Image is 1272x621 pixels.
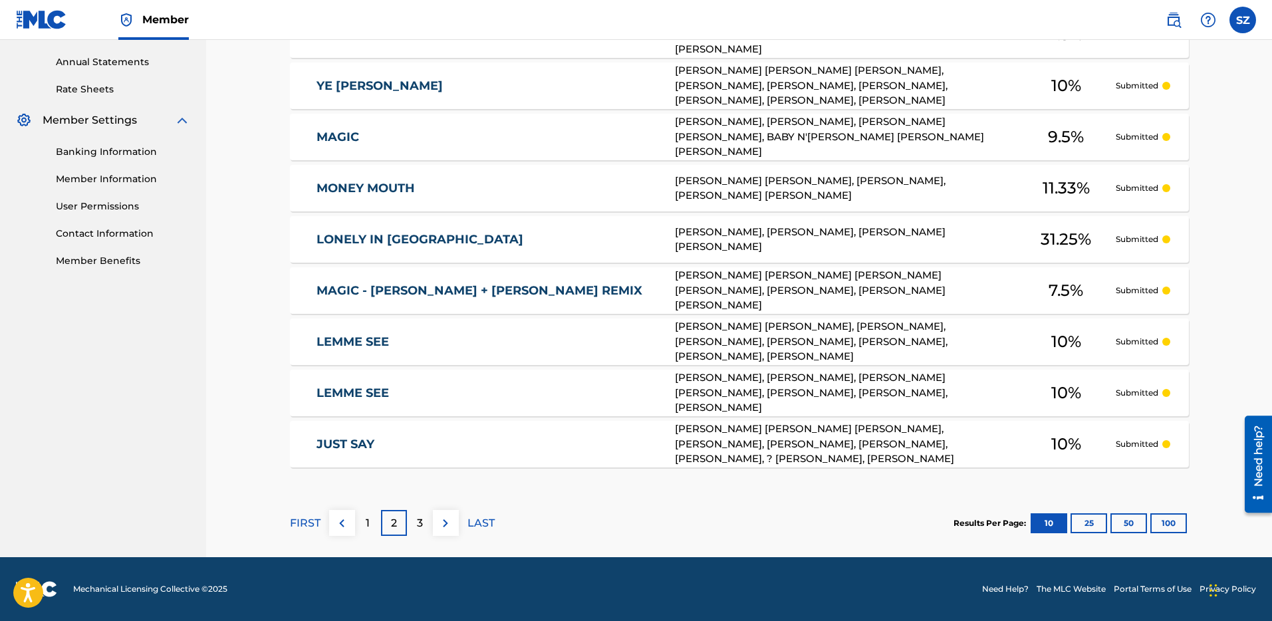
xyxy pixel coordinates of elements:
img: logo [16,581,57,597]
p: Submitted [1116,182,1158,194]
button: 50 [1110,513,1147,533]
img: left [334,515,350,531]
a: LEMME SEE [317,386,657,401]
span: 31.25 % [1041,227,1091,251]
button: 100 [1150,513,1187,533]
div: [PERSON_NAME] [PERSON_NAME], [PERSON_NAME], [PERSON_NAME], [PERSON_NAME], [PERSON_NAME], [PERSON_... [675,319,1017,364]
span: 10 % [1051,381,1081,405]
a: Annual Statements [56,55,190,69]
p: Submitted [1116,336,1158,348]
a: LONELY IN [GEOGRAPHIC_DATA] [317,232,657,247]
div: [PERSON_NAME] [PERSON_NAME] [PERSON_NAME] [PERSON_NAME], [PERSON_NAME], [PERSON_NAME] [PERSON_NAME] [675,268,1017,313]
a: Contact Information [56,227,190,241]
div: [PERSON_NAME], [PERSON_NAME], [PERSON_NAME] [PERSON_NAME], BABY N'[PERSON_NAME] [PERSON_NAME] [PE... [675,114,1017,160]
p: Submitted [1116,233,1158,245]
a: Need Help? [982,583,1029,595]
p: Results Per Page: [954,517,1029,529]
img: Member Settings [16,112,32,128]
span: Member [142,12,189,27]
span: 9.5 % [1048,125,1084,149]
button: 10 [1031,513,1067,533]
a: MAGIC [317,130,657,145]
p: FIRST [290,515,320,531]
img: right [438,515,453,531]
div: [PERSON_NAME] [PERSON_NAME] [PERSON_NAME], [PERSON_NAME], [PERSON_NAME], [PERSON_NAME], [PERSON_N... [675,63,1017,108]
iframe: Resource Center [1235,411,1272,518]
a: MONEY MOUTH [317,181,657,196]
div: [PERSON_NAME] [PERSON_NAME], [PERSON_NAME], [PERSON_NAME] [PERSON_NAME] [675,174,1017,203]
a: Member Information [56,172,190,186]
p: Submitted [1116,438,1158,450]
img: Top Rightsholder [118,12,134,28]
img: MLC Logo [16,10,67,29]
a: YE [PERSON_NAME] [317,78,657,94]
div: [PERSON_NAME] [PERSON_NAME] [PERSON_NAME], [PERSON_NAME], [PERSON_NAME], [PERSON_NAME], [PERSON_N... [675,422,1017,467]
div: [PERSON_NAME], [PERSON_NAME], [PERSON_NAME] [PERSON_NAME], [PERSON_NAME], [PERSON_NAME], [PERSON_... [675,370,1017,416]
span: 7.5 % [1049,279,1083,303]
span: Mechanical Licensing Collective © 2025 [73,583,227,595]
img: search [1166,12,1182,28]
p: Submitted [1116,80,1158,92]
button: 25 [1071,513,1107,533]
a: Portal Terms of Use [1114,583,1192,595]
a: Rate Sheets [56,82,190,96]
a: LEMME SEE [317,334,657,350]
a: Privacy Policy [1200,583,1256,595]
p: Submitted [1116,285,1158,297]
img: help [1200,12,1216,28]
p: LAST [467,515,495,531]
p: 3 [417,515,423,531]
a: Member Benefits [56,254,190,268]
div: Drag [1209,570,1217,610]
p: Submitted [1116,131,1158,143]
img: expand [174,112,190,128]
a: JUST SAY [317,437,657,452]
div: [PERSON_NAME], [PERSON_NAME], [PERSON_NAME] [PERSON_NAME] [675,225,1017,255]
div: User Menu [1229,7,1256,33]
p: 2 [391,515,397,531]
a: Public Search [1160,7,1187,33]
span: 10 % [1051,74,1081,98]
a: The MLC Website [1037,583,1106,595]
span: 11.33 % [1043,176,1090,200]
div: Help [1195,7,1221,33]
span: 10 % [1051,432,1081,456]
p: 1 [366,515,370,531]
a: Banking Information [56,145,190,159]
span: 10 % [1051,330,1081,354]
a: MAGIC - [PERSON_NAME] + [PERSON_NAME] REMIX [317,283,657,299]
p: Submitted [1116,387,1158,399]
iframe: Chat Widget [1206,557,1272,621]
span: Member Settings [43,112,137,128]
a: User Permissions [56,199,190,213]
